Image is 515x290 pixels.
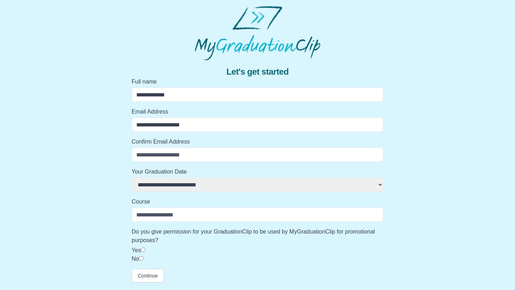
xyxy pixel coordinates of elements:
[132,269,164,282] button: Continue
[132,137,383,146] label: Confirm Email Address
[132,247,141,253] label: Yes
[132,77,383,86] label: Full name
[132,256,139,262] label: No
[132,107,383,116] label: Email Address
[195,6,320,60] img: MyGraduationClip
[132,197,383,206] label: Course
[132,167,383,176] label: Your Graduation Date
[132,227,383,245] label: Do you give permission for your GraduationClip to be used by MyGraduationClip for promotional pur...
[226,66,289,77] span: Let's get started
